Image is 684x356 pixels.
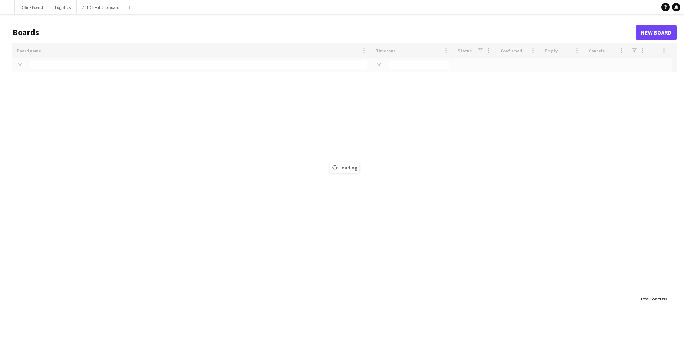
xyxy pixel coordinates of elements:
[330,162,359,173] span: Loading
[12,27,636,38] h1: Boards
[77,0,125,14] button: ALL Client Job Board
[636,25,677,40] a: New Board
[49,0,77,14] button: Logistics
[640,292,666,306] div: :
[664,296,666,302] span: 0
[640,296,663,302] span: Total Boards
[15,0,49,14] button: Office Board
